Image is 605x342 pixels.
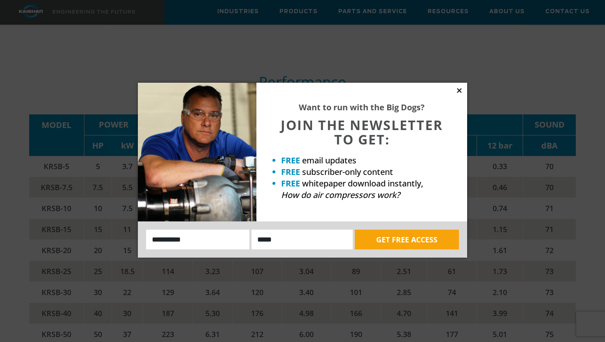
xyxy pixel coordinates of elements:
[302,166,393,177] span: subscriber-only content
[299,102,425,113] strong: Want to run with the Big Dogs?
[302,155,356,166] span: email updates
[281,178,300,189] strong: FREE
[251,230,353,249] input: Email
[146,230,249,249] input: Name:
[281,116,443,148] span: JOIN THE NEWSLETTER TO GET:
[302,178,423,189] span: whitepaper download instantly,
[355,230,459,249] button: GET FREE ACCESS
[281,189,400,200] em: How do air compressors work?
[456,87,463,94] button: Close
[281,155,300,166] strong: FREE
[281,166,300,177] strong: FREE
